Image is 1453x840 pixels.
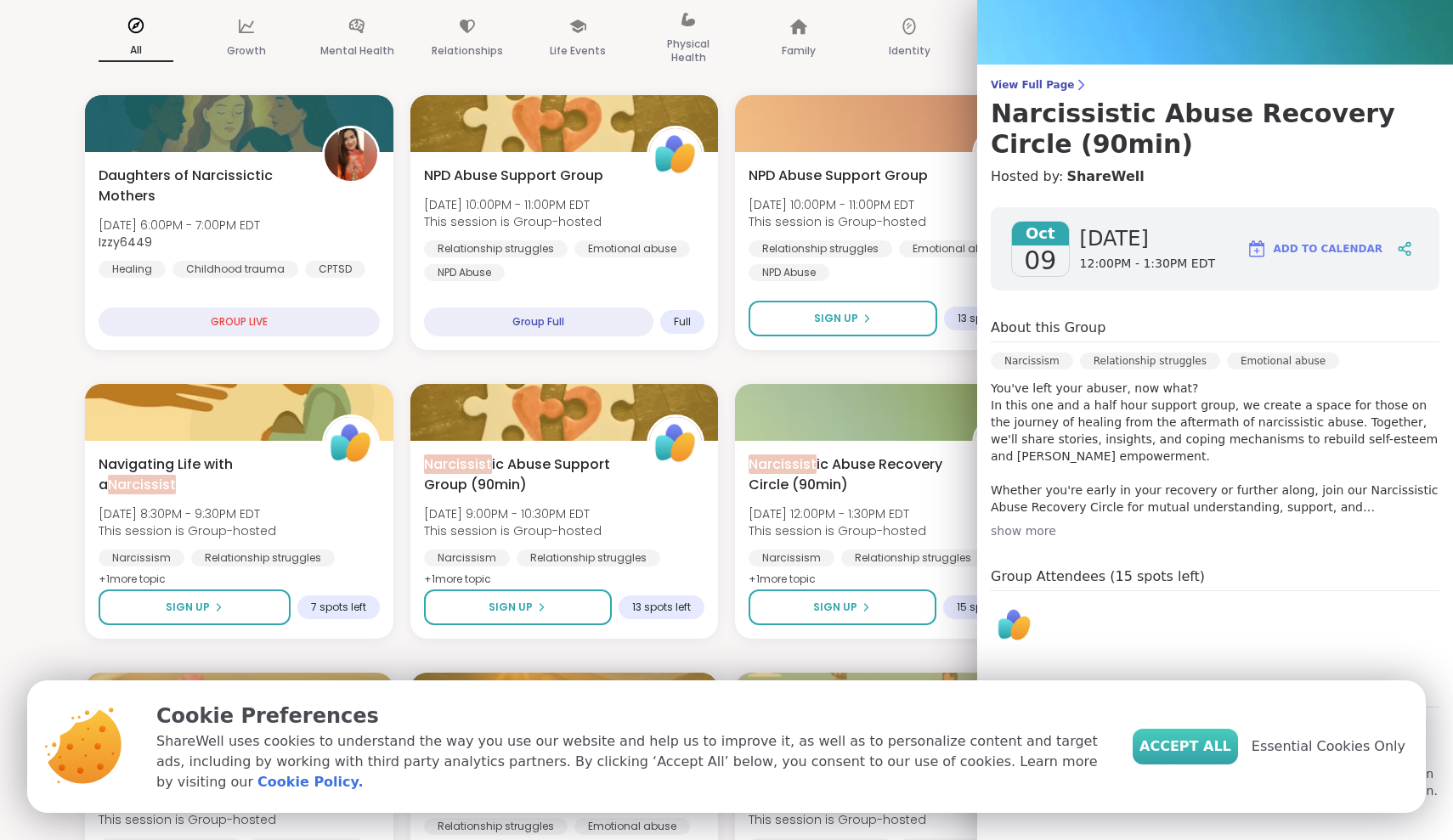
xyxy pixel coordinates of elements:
[257,772,363,792] a: Cookie Policy.
[749,264,829,281] div: NPD Abuse
[172,261,298,278] div: Childhood trauma
[432,41,503,61] p: Relationships
[517,550,660,567] div: Relationship struggles
[99,550,184,567] div: Narcissism
[99,307,380,336] div: GROUP LIVE
[424,307,654,336] div: Group Full
[325,128,377,181] img: Izzy6449
[749,213,926,230] span: This session is Group-hosted
[99,522,276,539] span: This session is Group-hosted
[814,311,858,326] span: Sign Up
[489,600,533,615] span: Sign Up
[957,600,1016,614] span: 15 spots left
[749,589,936,625] button: Sign Up
[1274,241,1382,257] span: Add to Calendar
[424,505,602,522] span: [DATE] 9:00PM - 10:30PM EDT
[991,352,1073,369] div: Narcissism
[424,818,568,835] div: Relationship struggles
[305,261,365,278] div: CPTSD
[749,454,953,495] span: ic Abuse Recovery Circle (90min)
[424,522,602,539] span: This session is Group-hosted
[749,166,928,186] span: NPD Abuse Support Group
[325,417,377,470] img: ShareWell
[651,34,726,68] p: Physical Health
[632,600,691,614] span: 13 spots left
[991,99,1439,160] h3: Narcissistic Abuse Recovery Circle (90min)
[99,505,276,522] span: [DATE] 8:30PM - 9:30PM EDT
[166,600,210,615] span: Sign Up
[749,240,892,257] div: Relationship struggles
[889,41,930,61] p: Identity
[1066,166,1144,187] a: ShareWell
[782,41,816,61] p: Family
[841,550,985,567] div: Relationship struggles
[424,454,492,474] span: Narcissist
[991,601,1038,649] a: ShareWell
[991,318,1105,338] h4: About this Group
[424,264,505,281] div: NPD Abuse
[1080,352,1220,369] div: Relationship struggles
[1024,245,1056,276] span: 09
[1227,352,1339,369] div: Emotional abuse
[424,240,568,257] div: Relationship struggles
[1080,225,1215,252] span: [DATE]
[574,818,690,835] div: Emotional abuse
[99,261,166,278] div: Healing
[1252,736,1405,757] span: Essential Cookies Only
[674,315,691,329] span: Full
[749,505,926,522] span: [DATE] 12:00PM - 1:30PM EDT
[99,589,291,625] button: Sign Up
[1247,239,1267,259] img: ShareWell Logomark
[649,417,702,470] img: ShareWell
[1133,729,1238,764] button: Accept All
[156,731,1105,792] p: ShareWell uses cookies to understand the way you use our website and help us to improve it, as we...
[991,78,1439,92] span: View Full Page
[749,454,817,474] span: Narcissist
[813,600,857,615] span: Sign Up
[749,522,926,539] span: This session is Group-hosted
[191,550,335,567] div: Relationship struggles
[749,550,834,567] div: Narcissism
[320,41,394,61] p: Mental Health
[991,522,1439,539] div: show more
[424,550,510,567] div: Narcissism
[99,217,260,234] span: [DATE] 6:00PM - 7:00PM EDT
[99,40,173,62] p: All
[99,234,152,251] b: Izzy6449
[749,301,937,336] button: Sign Up
[99,811,276,828] span: This session is Group-hosted
[99,454,303,495] span: Navigating Life with a
[1012,222,1069,245] span: Oct
[156,701,1105,731] p: Cookie Preferences
[958,312,1016,325] span: 13 spots left
[993,604,1036,646] img: ShareWell
[1239,228,1390,269] button: Add to Calendar
[975,417,1027,470] img: ShareWell
[424,213,602,230] span: This session is Group-hosted
[991,166,1439,187] h4: Hosted by:
[991,567,1439,591] h4: Group Attendees (15 spots left)
[899,240,1015,257] div: Emotional abuse
[749,811,926,828] span: This session is Group-hosted
[424,589,613,625] button: Sign Up
[99,166,303,206] span: Daughters of Narcissictic Mothers
[991,78,1439,160] a: View Full PageNarcissistic Abuse Recovery Circle (90min)
[108,475,176,494] span: Narcissist
[574,240,690,257] div: Emotional abuse
[227,41,266,61] p: Growth
[749,196,926,213] span: [DATE] 10:00PM - 11:00PM EDT
[991,380,1439,516] p: You've left your abuser, now what? In this one and a half hour support group, we create a space f...
[424,196,602,213] span: [DATE] 10:00PM - 11:00PM EDT
[1080,256,1215,273] span: 12:00PM - 1:30PM EDT
[649,128,702,181] img: ShareWell
[424,166,603,186] span: NPD Abuse Support Group
[1139,736,1231,757] span: Accept All
[975,128,1027,181] img: ShareWell
[311,600,366,614] span: 7 spots left
[424,454,629,495] span: ic Abuse Support Group (90min)
[550,41,606,61] p: Life Events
